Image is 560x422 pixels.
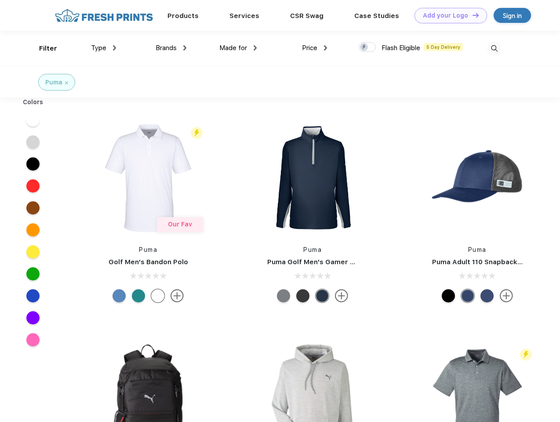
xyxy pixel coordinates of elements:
[254,120,371,236] img: func=resize&h=266
[91,44,106,52] span: Type
[167,12,199,20] a: Products
[65,81,68,84] img: filter_cancel.svg
[39,44,57,54] div: Filter
[229,12,259,20] a: Services
[90,120,207,236] img: func=resize&h=266
[494,8,531,23] a: Sign in
[423,12,468,19] div: Add your Logo
[171,289,184,302] img: more.svg
[113,289,126,302] div: Lake Blue
[324,45,327,51] img: dropdown.png
[191,127,203,139] img: flash_active_toggle.svg
[151,289,164,302] div: Bright White
[113,45,116,51] img: dropdown.png
[424,43,463,51] span: 5 Day Delivery
[487,41,502,56] img: desktop_search.svg
[132,289,145,302] div: Green Lagoon
[335,289,348,302] img: more.svg
[296,289,309,302] div: Puma Black
[267,258,406,266] a: Puma Golf Men's Gamer Golf Quarter-Zip
[520,349,532,360] img: flash_active_toggle.svg
[500,289,513,302] img: more.svg
[503,11,522,21] div: Sign in
[254,45,257,51] img: dropdown.png
[303,246,322,253] a: Puma
[16,98,50,107] div: Colors
[139,246,157,253] a: Puma
[183,45,186,51] img: dropdown.png
[277,289,290,302] div: Quiet Shade
[316,289,329,302] div: Navy Blazer
[473,13,479,18] img: DT
[109,258,188,266] a: Golf Men's Bandon Polo
[45,78,62,87] div: Puma
[419,120,536,236] img: func=resize&h=266
[168,221,192,228] span: Our Fav
[442,289,455,302] div: Pma Blk Pma Blk
[480,289,494,302] div: Peacoat Qut Shd
[461,289,474,302] div: Peacoat with Qut Shd
[468,246,487,253] a: Puma
[156,44,177,52] span: Brands
[382,44,420,52] span: Flash Eligible
[52,8,156,23] img: fo%20logo%202.webp
[219,44,247,52] span: Made for
[302,44,317,52] span: Price
[290,12,324,20] a: CSR Swag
